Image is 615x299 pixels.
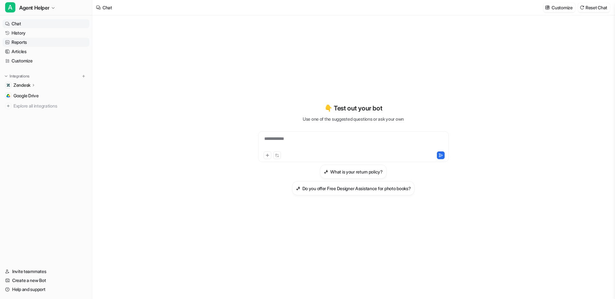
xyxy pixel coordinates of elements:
[3,56,89,65] a: Customize
[324,103,382,113] p: 👇 Test out your bot
[303,116,404,122] p: Use one of the suggested questions or ask your own
[543,3,575,12] button: Customize
[3,73,31,79] button: Integrations
[19,3,49,12] span: Agent Helper
[3,38,89,47] a: Reports
[13,93,39,99] span: Google Drive
[292,181,415,195] button: Do you offer Free Designer Assistance for photo books?Do you offer Free Designer Assistance for p...
[302,185,411,192] h3: Do you offer Free Designer Assistance for photo books?
[320,165,386,179] button: What is your return policy?What is your return policy?
[13,101,87,111] span: Explore all integrations
[3,91,89,100] a: Google DriveGoogle Drive
[4,74,8,78] img: expand menu
[3,28,89,37] a: History
[545,5,550,10] img: customize
[296,186,300,191] img: Do you offer Free Designer Assistance for photo books?
[3,101,89,110] a: Explore all integrations
[10,74,29,79] p: Integrations
[3,267,89,276] a: Invite teammates
[81,74,86,78] img: menu_add.svg
[5,2,15,12] span: A
[330,168,382,175] h3: What is your return policy?
[3,285,89,294] a: Help and support
[3,19,89,28] a: Chat
[6,94,10,98] img: Google Drive
[3,47,89,56] a: Articles
[5,103,12,109] img: explore all integrations
[324,169,328,174] img: What is your return policy?
[578,3,610,12] button: Reset Chat
[552,4,572,11] p: Customize
[102,4,112,11] div: Chat
[6,83,10,87] img: Zendesk
[13,82,30,88] p: Zendesk
[580,5,584,10] img: reset
[3,276,89,285] a: Create a new Bot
